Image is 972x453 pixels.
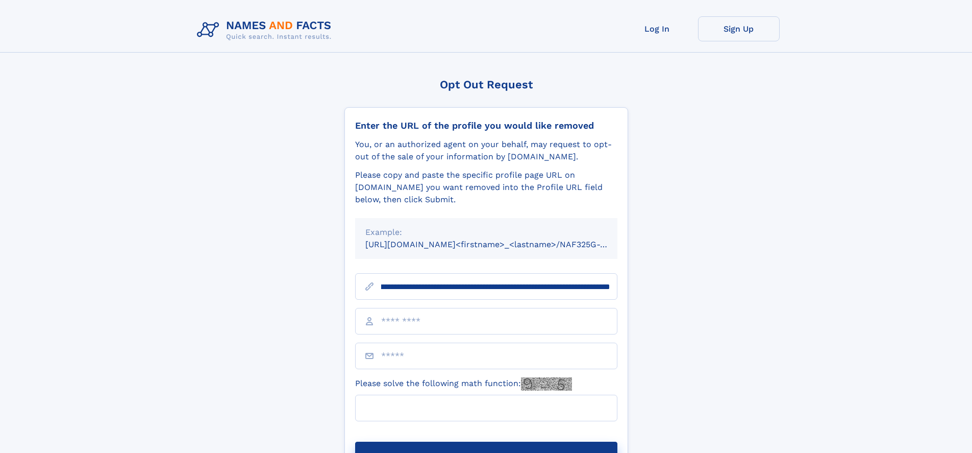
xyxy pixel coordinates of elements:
[355,120,617,131] div: Enter the URL of the profile you would like removed
[355,138,617,163] div: You, or an authorized agent on your behalf, may request to opt-out of the sale of your informatio...
[365,226,607,239] div: Example:
[355,169,617,206] div: Please copy and paste the specific profile page URL on [DOMAIN_NAME] you want removed into the Pr...
[193,16,340,44] img: Logo Names and Facts
[616,16,698,41] a: Log In
[344,78,628,91] div: Opt Out Request
[355,377,572,391] label: Please solve the following math function:
[698,16,780,41] a: Sign Up
[365,240,637,249] small: [URL][DOMAIN_NAME]<firstname>_<lastname>/NAF325G-xxxxxxxx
